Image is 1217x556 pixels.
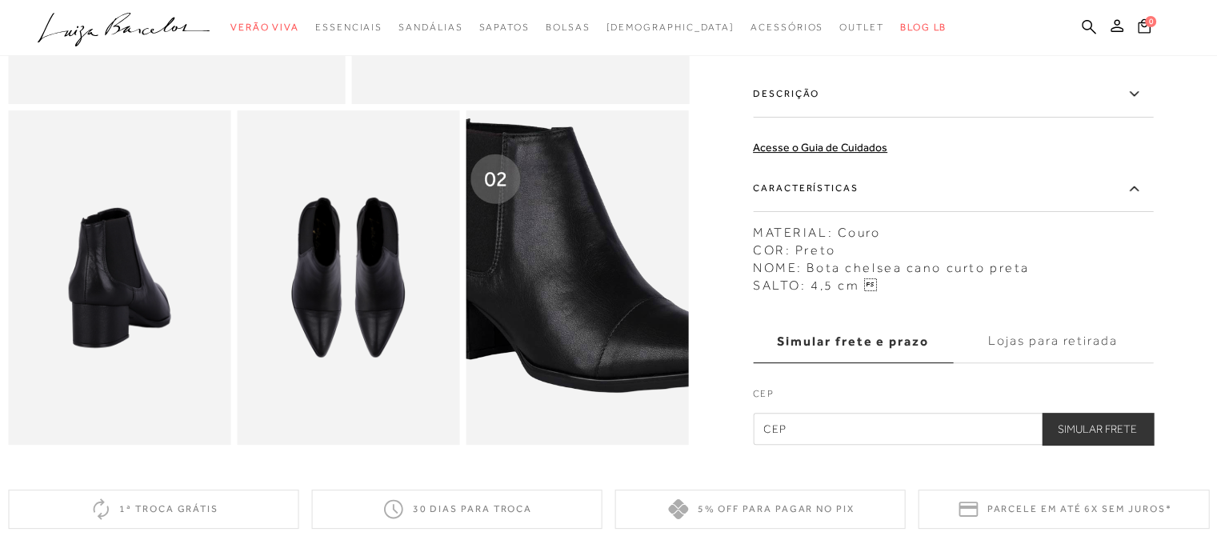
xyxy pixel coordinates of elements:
[546,22,590,33] span: Bolsas
[753,320,953,363] label: Simular frete e prazo
[315,13,382,42] a: categoryNavScreenReaderText
[230,22,299,33] span: Verão Viva
[753,386,1153,409] label: CEP
[753,141,887,154] a: Acesse o Guia de Cuidados
[839,22,884,33] span: Outlet
[753,216,1153,294] div: MATERIAL: Couro COR: Preto NOME: Bota chelsea cano curto preta SALTO: 4,5 cm
[478,13,529,42] a: categoryNavScreenReaderText
[311,490,602,529] div: 30 dias para troca
[478,22,529,33] span: Sapatos
[751,13,823,42] a: categoryNavScreenReaderText
[1145,16,1156,27] span: 0
[753,413,1153,445] input: CEP
[398,22,462,33] span: Sandálias
[1133,18,1155,39] button: 0
[751,22,823,33] span: Acessórios
[900,22,947,33] span: BLOG LB
[753,71,1153,118] label: Descrição
[615,490,906,529] div: 5% off para pagar no PIX
[8,110,230,444] img: image
[900,13,947,42] a: BLOG LB
[839,13,884,42] a: categoryNavScreenReaderText
[237,110,459,444] img: image
[953,320,1153,363] label: Lojas para retirada
[8,490,298,529] div: 1ª troca grátis
[546,13,590,42] a: categoryNavScreenReaderText
[919,490,1209,529] div: Parcele em até 6x sem juros*
[753,166,1153,212] label: Características
[1042,413,1153,445] button: Simular Frete
[398,13,462,42] a: categoryNavScreenReaderText
[315,22,382,33] span: Essenciais
[606,22,735,33] span: [DEMOGRAPHIC_DATA]
[230,13,299,42] a: categoryNavScreenReaderText
[606,13,735,42] a: noSubCategoriesText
